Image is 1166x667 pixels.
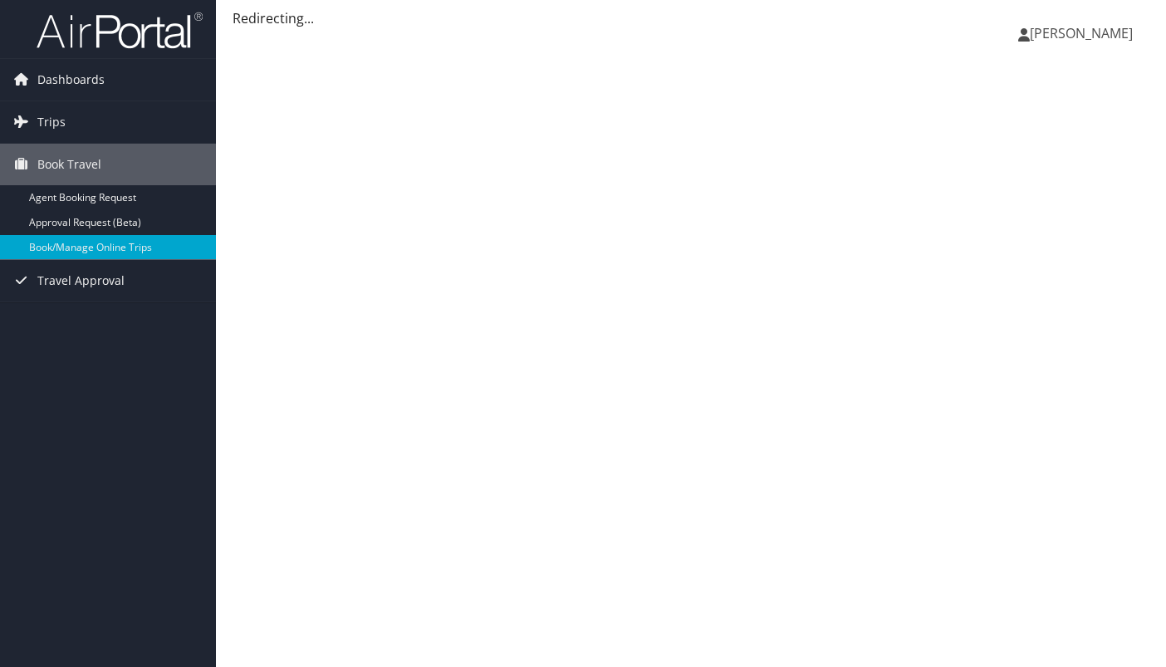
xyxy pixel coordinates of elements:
[37,59,105,101] span: Dashboards
[37,11,203,50] img: airportal-logo.png
[37,101,66,143] span: Trips
[1018,8,1149,58] a: [PERSON_NAME]
[233,8,1149,28] div: Redirecting...
[37,260,125,302] span: Travel Approval
[1030,24,1133,42] span: [PERSON_NAME]
[37,144,101,185] span: Book Travel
